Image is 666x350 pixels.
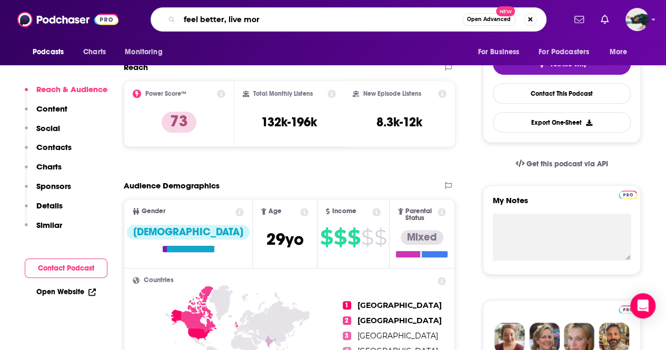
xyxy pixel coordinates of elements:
p: Similar [36,220,62,230]
span: Charts [83,45,106,59]
label: My Notes [493,195,631,214]
button: Show profile menu [625,8,649,31]
p: Social [36,123,60,133]
p: 73 [162,112,196,133]
a: Open Website [36,287,96,296]
span: 29 yo [266,229,304,249]
button: Open AdvancedNew [462,13,515,26]
p: Details [36,201,63,211]
img: Podchaser Pro [619,305,637,314]
span: More [610,45,628,59]
input: Search podcasts, credits, & more... [180,11,462,28]
a: Get this podcast via API [507,151,617,177]
span: 1 [343,301,351,309]
span: New [496,6,515,16]
a: Pro website [619,304,637,314]
button: Contacts [25,142,72,162]
a: Pro website [619,189,637,199]
button: Content [25,104,67,123]
div: Mixed [401,230,443,245]
span: $ [334,229,346,246]
button: open menu [602,42,641,62]
span: 2 [343,316,351,325]
a: Show notifications dropdown [570,11,588,28]
span: [GEOGRAPHIC_DATA] [357,301,442,310]
a: Contact This Podcast [493,83,631,104]
span: 3 [343,332,351,340]
button: open menu [470,42,532,62]
span: Podcasts [33,45,64,59]
button: Charts [25,162,62,181]
span: [GEOGRAPHIC_DATA] [357,316,442,325]
span: Open Advanced [467,17,511,22]
img: Podchaser - Follow, Share and Rate Podcasts [17,9,118,29]
a: Charts [76,42,112,62]
p: Content [36,104,67,114]
span: Get this podcast via API [526,159,608,168]
span: $ [347,229,360,246]
span: $ [374,229,386,246]
div: Search podcasts, credits, & more... [151,7,546,32]
span: Gender [142,208,165,215]
span: Income [332,208,356,215]
h2: Reach [124,62,148,72]
button: Reach & Audience [25,84,107,104]
button: Export One-Sheet [493,112,631,133]
img: User Profile [625,8,649,31]
button: Contact Podcast [25,258,107,278]
h2: New Episode Listens [363,90,421,97]
span: For Business [478,45,519,59]
h2: Total Monthly Listens [253,90,313,97]
span: Age [269,208,282,215]
p: Sponsors [36,181,71,191]
span: Parental Status [405,208,435,222]
p: Reach & Audience [36,84,107,94]
button: Details [25,201,63,220]
p: Contacts [36,142,72,152]
span: [GEOGRAPHIC_DATA] [357,331,438,341]
img: Podchaser Pro [619,191,637,199]
button: open menu [117,42,176,62]
p: Charts [36,162,62,172]
span: $ [320,229,333,246]
span: Logged in as fsg.publicity [625,8,649,31]
button: Similar [25,220,62,239]
button: open menu [532,42,604,62]
h2: Audience Demographics [124,181,220,191]
span: Countries [144,277,174,284]
button: Social [25,123,60,143]
a: Show notifications dropdown [597,11,613,28]
button: open menu [25,42,77,62]
span: Monitoring [125,45,162,59]
span: For Podcasters [539,45,589,59]
h3: 132k-196k [261,114,317,130]
div: Open Intercom Messenger [630,293,655,318]
div: [DEMOGRAPHIC_DATA] [127,225,250,239]
button: Sponsors [25,181,71,201]
h3: 8.3k-12k [376,114,422,130]
span: $ [361,229,373,246]
h2: Power Score™ [145,90,186,97]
